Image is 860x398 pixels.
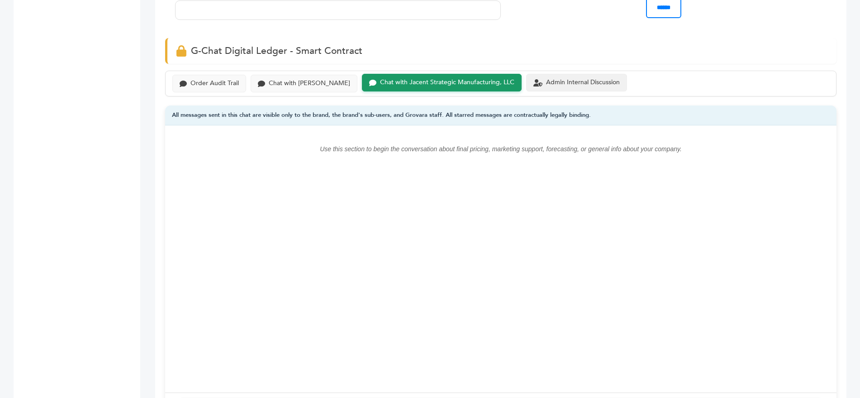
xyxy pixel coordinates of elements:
[191,44,362,58] span: G-Chat Digital Ledger - Smart Contract
[546,79,620,86] div: Admin Internal Discussion
[190,80,239,87] div: Order Audit Trail
[269,80,350,87] div: Chat with [PERSON_NAME]
[165,105,836,126] div: All messages sent in this chat are visible only to the brand, the brand's sub-users, and Grovara ...
[380,79,514,86] div: Chat with Jacent Strategic Manufacturing, LLC
[183,144,818,154] p: Use this section to begin the conversation about final pricing, marketing support, forecasting, o...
